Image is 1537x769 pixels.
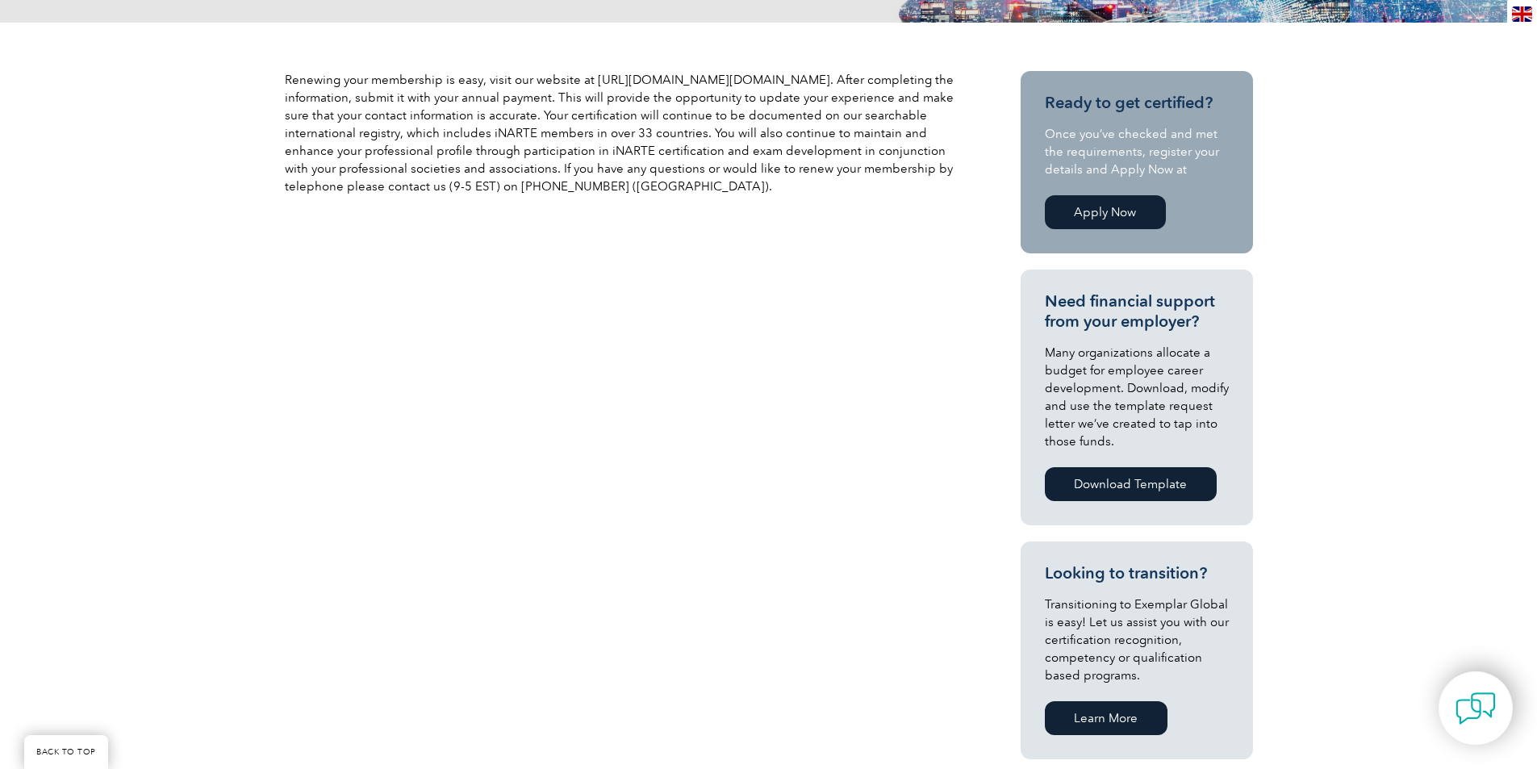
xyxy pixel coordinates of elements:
[1045,125,1229,178] p: Once you’ve checked and met the requirements, register your details and Apply Now at
[285,71,963,195] p: Renewing your membership is easy, visit our website at [URL][DOMAIN_NAME][DOMAIN_NAME]. After com...
[1456,688,1496,729] img: contact-chat.png
[1045,344,1229,450] p: Many organizations allocate a budget for employee career development. Download, modify and use th...
[1045,195,1166,229] a: Apply Now
[1512,6,1532,22] img: en
[24,735,108,769] a: BACK TO TOP
[1045,701,1167,735] a: Learn More
[1045,467,1217,501] a: Download Template
[1045,291,1229,332] h3: Need financial support from your employer?
[1045,563,1229,583] h3: Looking to transition?
[1045,596,1229,684] p: Transitioning to Exemplar Global is easy! Let us assist you with our certification recognition, c...
[1045,93,1229,113] h3: Ready to get certified?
